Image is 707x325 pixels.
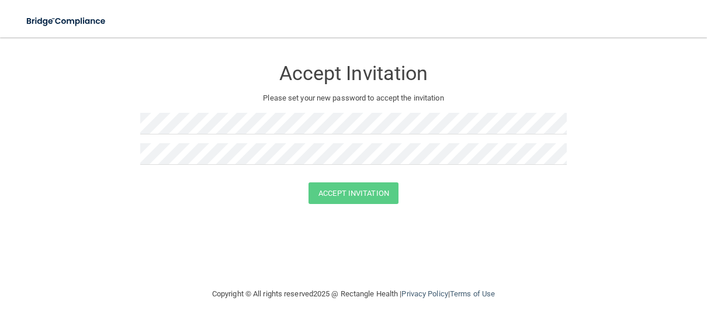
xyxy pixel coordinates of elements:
[18,9,116,33] img: bridge_compliance_login_screen.278c3ca4.svg
[149,91,558,105] p: Please set your new password to accept the invitation
[401,289,448,298] a: Privacy Policy
[140,275,567,313] div: Copyright © All rights reserved 2025 @ Rectangle Health | |
[450,289,495,298] a: Terms of Use
[140,63,567,84] h3: Accept Invitation
[309,182,398,204] button: Accept Invitation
